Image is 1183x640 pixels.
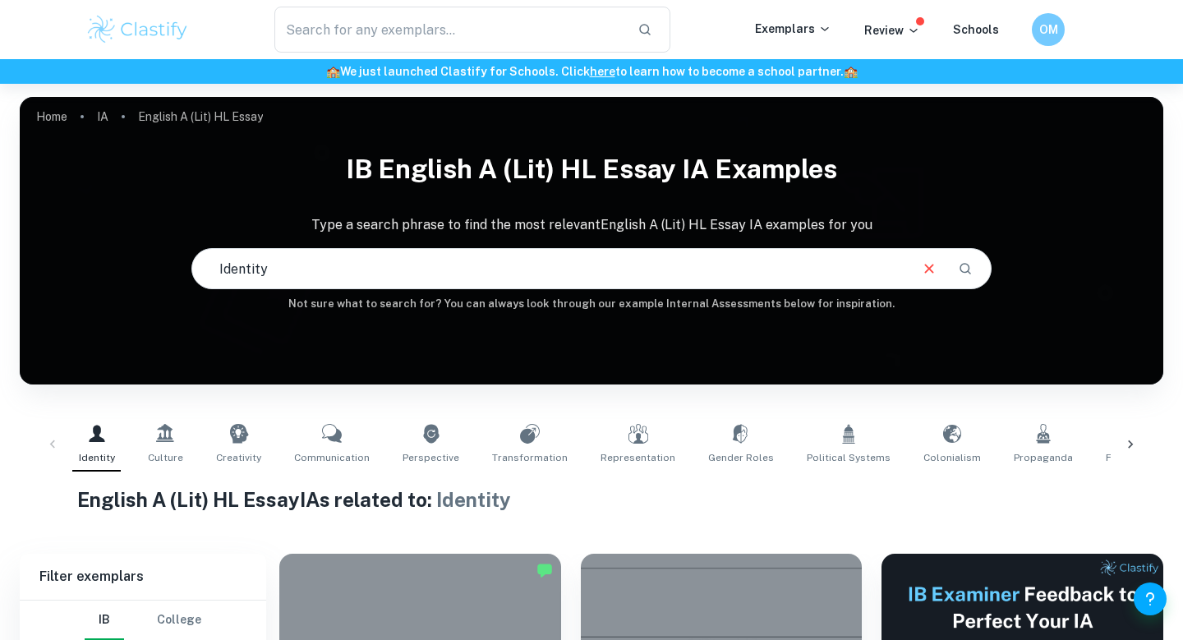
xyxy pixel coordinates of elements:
button: Search [951,255,979,283]
p: Exemplars [755,20,831,38]
h6: Filter exemplars [20,554,266,600]
p: Review [864,21,920,39]
h6: We just launched Clastify for Schools. Click to learn how to become a school partner. [3,62,1180,81]
span: Political Systems [807,450,891,465]
span: Gender Roles [708,450,774,465]
button: IB [85,601,124,640]
span: 🏫 [326,65,340,78]
div: Filter type choice [85,601,201,640]
span: Culture [148,450,183,465]
span: Propaganda [1014,450,1073,465]
button: Help and Feedback [1134,582,1167,615]
span: Identity [79,450,115,465]
a: Home [36,105,67,128]
img: Clastify logo [85,13,190,46]
span: Perspective [403,450,459,465]
span: Creativity [216,450,261,465]
h1: IB English A (Lit) HL Essay IA examples [20,143,1163,196]
span: Transformation [492,450,568,465]
span: 🏫 [844,65,858,78]
input: E.g. Frankenstein analysis, Kafka topographic descriptions, reader's perception... [192,246,907,292]
a: IA [97,105,108,128]
p: Type a search phrase to find the most relevant English A (Lit) HL Essay IA examples for you [20,215,1163,235]
a: Schools [953,23,999,36]
p: English A (Lit) HL Essay [138,108,263,126]
span: Colonialism [923,450,981,465]
button: Clear [914,253,945,284]
a: here [590,65,615,78]
h6: OM [1039,21,1058,39]
img: Marked [536,562,553,578]
span: Communication [294,450,370,465]
span: Representation [601,450,675,465]
h1: English A (Lit) HL Essay IAs related to: [77,485,1107,514]
h6: Not sure what to search for? You can always look through our example Internal Assessments below f... [20,296,1163,312]
span: Identity [436,488,511,511]
button: OM [1032,13,1065,46]
button: College [157,601,201,640]
input: Search for any exemplars... [274,7,624,53]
